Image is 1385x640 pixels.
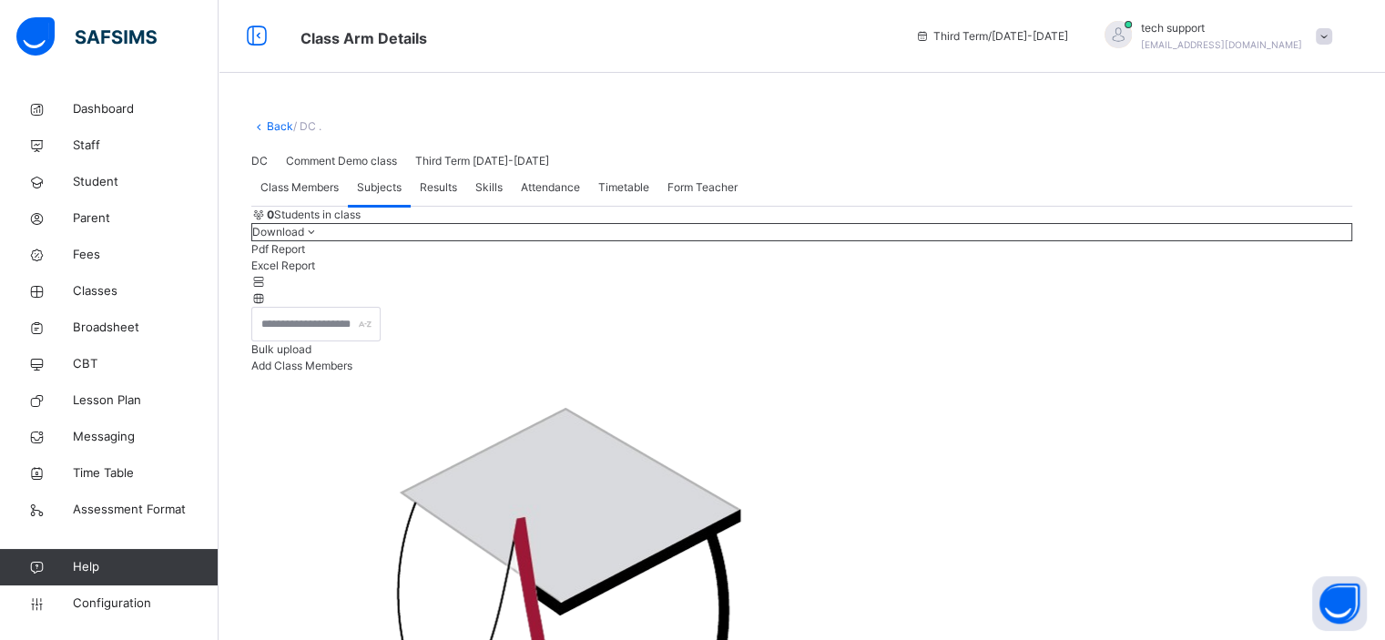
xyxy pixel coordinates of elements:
span: DC [251,154,268,168]
span: Results [420,179,457,196]
span: Attendance [521,179,580,196]
span: Comment Demo class [286,154,397,168]
span: Messaging [73,428,219,446]
span: Fees [73,246,219,264]
a: Back [267,119,293,133]
span: Help [73,558,218,576]
span: Dashboard [73,100,219,118]
span: Assessment Format [73,501,219,519]
img: safsims [16,17,157,56]
span: Form Teacher [667,179,738,196]
span: Classes [73,282,219,300]
span: Class Arm Details [300,29,427,47]
span: Broadsheet [73,319,219,337]
li: dropdown-list-item-null-0 [251,241,1352,258]
span: Student [73,173,219,191]
span: Download [252,225,304,239]
span: Bulk upload [251,342,311,356]
span: Parent [73,209,219,228]
span: Students in class [267,207,361,223]
span: Configuration [73,594,218,613]
span: CBT [73,355,219,373]
span: Lesson Plan [73,391,219,410]
span: Class Members [260,179,339,196]
span: Timetable [598,179,649,196]
span: Time Table [73,464,219,483]
span: Skills [475,179,503,196]
span: [EMAIL_ADDRESS][DOMAIN_NAME] [1141,39,1302,50]
span: Subjects [357,179,402,196]
div: techsupport [1086,20,1341,53]
span: tech support [1141,20,1302,36]
button: Open asap [1312,576,1367,631]
span: Staff [73,137,219,155]
span: Add Class Members [251,359,352,372]
b: 0 [267,208,274,221]
span: Third Term [DATE]-[DATE] [415,154,549,168]
span: session/term information [915,28,1068,45]
li: dropdown-list-item-null-1 [251,258,1352,274]
span: / DC . [293,119,321,133]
